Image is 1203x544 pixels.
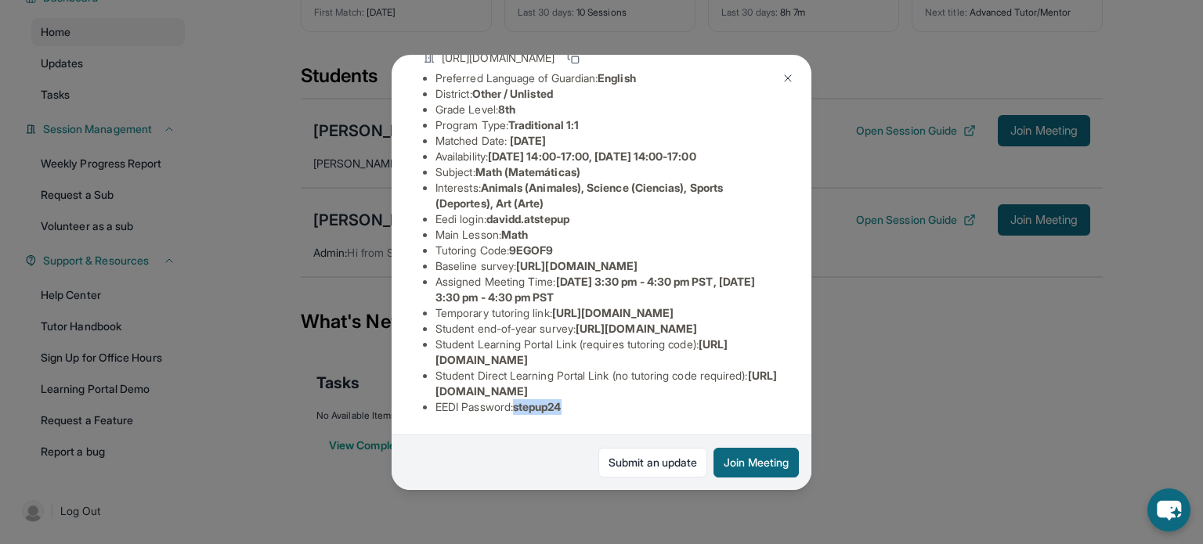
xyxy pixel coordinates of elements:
span: Other / Unlisted [472,87,553,100]
li: Matched Date: [435,133,780,149]
span: [URL][DOMAIN_NAME] [552,306,674,319]
span: [URL][DOMAIN_NAME] [442,50,555,66]
li: Availability: [435,149,780,164]
span: Math [501,228,528,241]
li: Interests : [435,180,780,211]
li: Subject : [435,164,780,180]
span: English [598,71,636,85]
li: EEDI Password : [435,399,780,415]
a: Submit an update [598,448,707,477]
li: Temporary tutoring link : [435,305,780,321]
span: [DATE] 14:00-17:00, [DATE] 14:00-17:00 [488,150,696,163]
li: Student Direct Learning Portal Link (no tutoring code required) : [435,368,780,399]
li: Tutoring Code : [435,243,780,258]
li: Preferred Language of Guardian: [435,70,780,86]
li: Student Learning Portal Link (requires tutoring code) : [435,337,780,368]
span: Animals (Animales), Science (Ciencias), Sports (Deportes), Art (Arte) [435,181,723,210]
img: Close Icon [782,72,794,85]
span: stepup24 [513,400,562,413]
li: Baseline survey : [435,258,780,274]
li: District: [435,86,780,102]
span: davidd.atstepup [486,212,569,225]
span: Math (Matemáticas) [475,165,580,178]
button: chat-button [1147,488,1190,531]
button: Join Meeting [713,448,799,477]
li: Assigned Meeting Time : [435,274,780,305]
button: Copy link [564,49,583,67]
li: Eedi login : [435,211,780,227]
span: [URL][DOMAIN_NAME] [576,322,697,335]
span: [URL][DOMAIN_NAME] [516,259,638,272]
li: Program Type: [435,117,780,133]
span: 8th [498,103,515,116]
span: [DATE] [510,134,546,147]
li: Grade Level: [435,102,780,117]
span: [DATE] 3:30 pm - 4:30 pm PST, [DATE] 3:30 pm - 4:30 pm PST [435,275,755,304]
li: Student end-of-year survey : [435,321,780,337]
span: 9EGOF9 [509,243,553,257]
span: Traditional 1:1 [508,118,579,131]
li: Main Lesson : [435,227,780,243]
